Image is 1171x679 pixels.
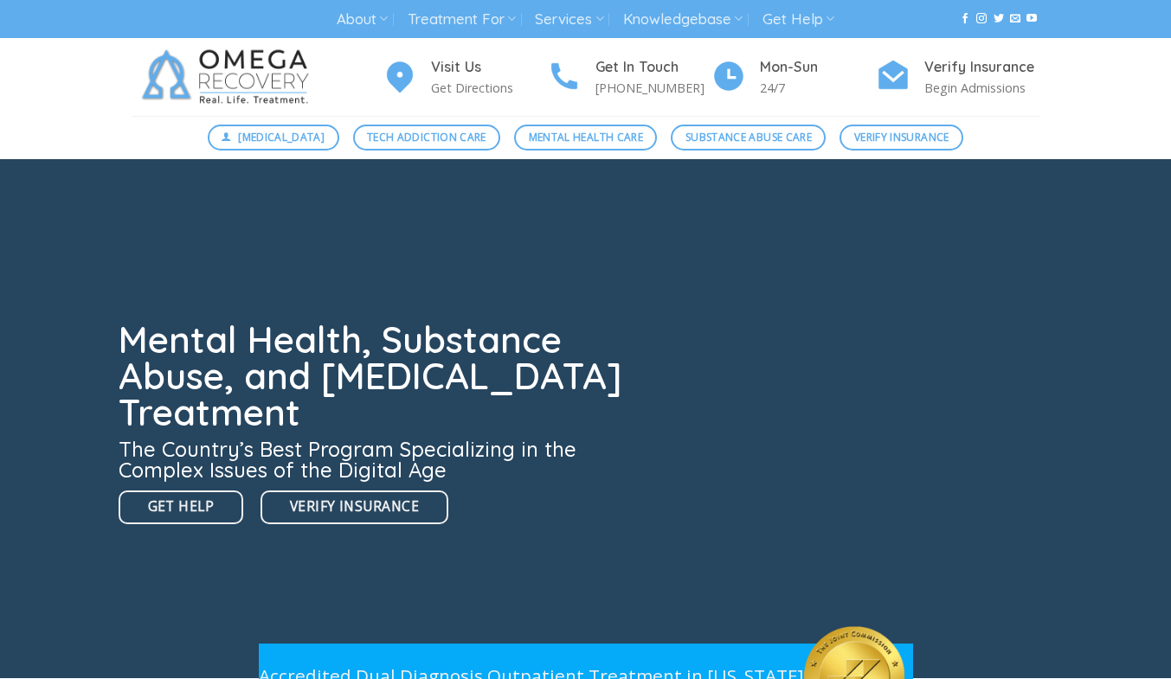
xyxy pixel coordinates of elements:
a: Verify Insurance Begin Admissions [876,56,1040,99]
p: [PHONE_NUMBER] [595,78,711,98]
span: Verify Insurance [854,129,949,145]
h4: Verify Insurance [924,56,1040,79]
p: Get Directions [431,78,547,98]
a: Follow on Instagram [976,13,987,25]
span: Verify Insurance [290,496,419,517]
a: Get Help [119,490,244,524]
p: 24/7 [760,78,876,98]
a: Get In Touch [PHONE_NUMBER] [547,56,711,99]
a: Verify Insurance [261,490,448,524]
a: [MEDICAL_DATA] [208,125,339,151]
a: Treatment For [408,3,516,35]
a: Verify Insurance [840,125,963,151]
a: Substance Abuse Care [671,125,826,151]
h3: The Country’s Best Program Specializing in the Complex Issues of the Digital Age [119,439,633,480]
a: Visit Us Get Directions [383,56,547,99]
a: Tech Addiction Care [353,125,501,151]
span: Get Help [148,496,215,517]
img: Omega Recovery [132,38,326,116]
a: Send us an email [1010,13,1020,25]
span: Mental Health Care [529,129,643,145]
h4: Get In Touch [595,56,711,79]
span: Substance Abuse Care [685,129,812,145]
a: About [337,3,388,35]
span: Tech Addiction Care [367,129,486,145]
a: Follow on YouTube [1026,13,1037,25]
span: [MEDICAL_DATA] [238,129,325,145]
a: Follow on Facebook [960,13,970,25]
a: Knowledgebase [623,3,743,35]
p: Begin Admissions [924,78,1040,98]
a: Follow on Twitter [994,13,1004,25]
h4: Mon-Sun [760,56,876,79]
h4: Visit Us [431,56,547,79]
a: Mental Health Care [514,125,657,151]
h1: Mental Health, Substance Abuse, and [MEDICAL_DATA] Treatment [119,322,633,431]
a: Services [535,3,603,35]
a: Get Help [762,3,834,35]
